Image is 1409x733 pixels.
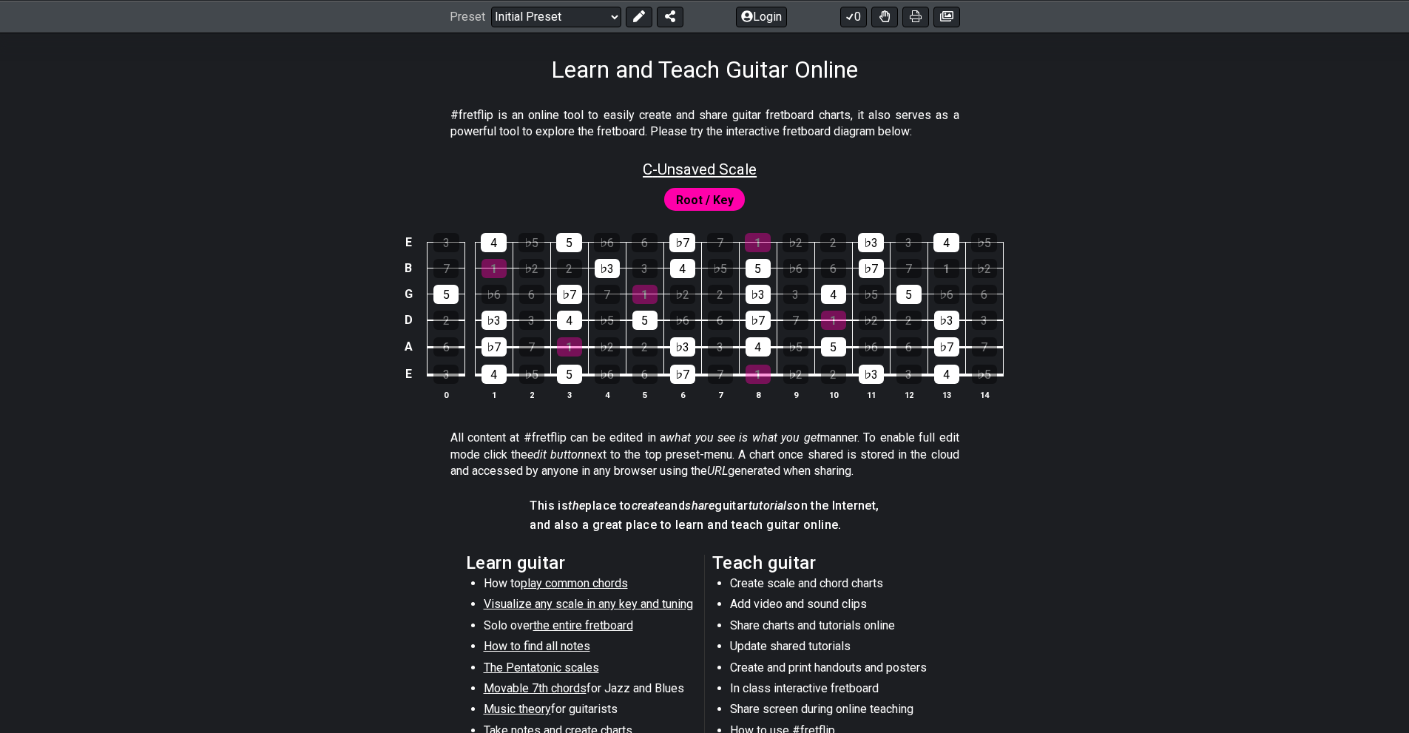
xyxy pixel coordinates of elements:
[670,365,695,384] div: ♭7
[594,233,620,252] div: ♭6
[450,107,959,141] p: #fretflip is an online tool to easily create and share guitar fretboard charts, it also serves as...
[821,337,846,357] div: 5
[730,660,941,680] li: Create and print handouts and posters
[557,365,582,384] div: 5
[632,337,658,357] div: 2
[777,387,814,402] th: 9
[595,365,620,384] div: ♭6
[730,575,941,596] li: Create scale and chord charts
[484,639,590,653] span: How to find all notes
[519,285,544,304] div: 6
[450,430,959,479] p: All content at #fretflip can be edited in a manner. To enable full edit mode click the next to th...
[972,285,997,304] div: 6
[814,387,852,402] th: 10
[666,430,820,445] em: what you see is what you get
[746,285,771,304] div: ♭3
[701,387,739,402] th: 7
[530,517,879,533] h4: and also a great place to learn and teach guitar online.
[433,365,459,384] div: 3
[475,387,513,402] th: 1
[557,337,582,357] div: 1
[484,680,695,701] li: for Jazz and Blues
[685,499,714,513] em: share
[550,387,588,402] th: 3
[783,337,808,357] div: ♭5
[852,387,890,402] th: 11
[530,498,879,514] h4: This is place to and guitar on the Internet,
[632,499,664,513] em: create
[551,55,858,84] h1: Learn and Teach Guitar Online
[399,255,417,281] td: B
[669,233,695,252] div: ♭7
[934,365,959,384] div: 4
[632,365,658,384] div: 6
[632,311,658,330] div: 5
[783,233,808,252] div: ♭2
[971,233,997,252] div: ♭5
[896,233,922,252] div: 3
[749,499,794,513] em: tutorials
[707,464,728,478] em: URL
[484,681,587,695] span: Movable 7th chords
[626,387,663,402] th: 5
[484,618,695,638] li: Solo over
[821,311,846,330] div: 1
[730,596,941,617] li: Add video and sound clips
[588,387,626,402] th: 4
[859,365,884,384] div: ♭3
[670,337,695,357] div: ♭3
[484,701,695,722] li: for guitarists
[519,337,544,357] div: 7
[433,285,459,304] div: 5
[482,311,507,330] div: ♭3
[484,575,695,596] li: How to
[746,259,771,278] div: 5
[783,311,808,330] div: 7
[896,337,922,357] div: 6
[482,259,507,278] div: 1
[433,259,459,278] div: 7
[433,233,459,252] div: 3
[902,6,929,27] button: Print
[399,360,417,388] td: E
[595,259,620,278] div: ♭3
[730,618,941,638] li: Share charts and tutorials online
[746,311,771,330] div: ♭7
[933,6,960,27] button: Create image
[746,365,771,384] div: 1
[518,233,544,252] div: ♭5
[676,189,734,211] span: First enable full edit mode to edit
[428,387,465,402] th: 0
[595,337,620,357] div: ♭2
[840,6,867,27] button: 0
[730,638,941,659] li: Update shared tutorials
[934,259,959,278] div: 1
[859,259,884,278] div: ♭7
[626,6,652,27] button: Edit Preset
[556,233,582,252] div: 5
[481,233,507,252] div: 4
[934,285,959,304] div: ♭6
[533,618,633,632] span: the entire fretboard
[632,259,658,278] div: 3
[491,6,621,27] select: Preset
[859,337,884,357] div: ♭6
[820,233,846,252] div: 2
[707,233,733,252] div: 7
[730,680,941,701] li: In class interactive fretboard
[712,555,944,571] h2: Teach guitar
[708,285,733,304] div: 2
[433,311,459,330] div: 2
[858,233,884,252] div: ♭3
[934,311,959,330] div: ♭3
[783,365,808,384] div: ♭2
[933,233,959,252] div: 4
[871,6,898,27] button: Toggle Dexterity for all fretkits
[708,365,733,384] div: 7
[972,365,997,384] div: ♭5
[657,6,683,27] button: Share Preset
[739,387,777,402] th: 8
[484,702,551,716] span: Music theory
[484,661,599,675] span: The Pentatonic scales
[557,285,582,304] div: ♭7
